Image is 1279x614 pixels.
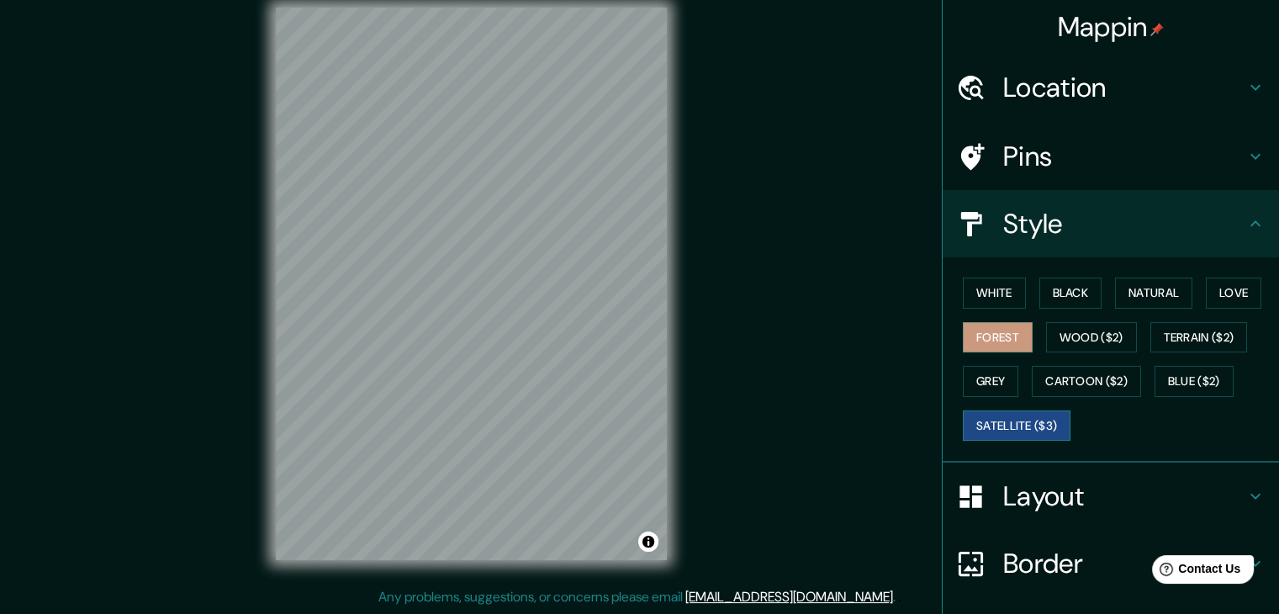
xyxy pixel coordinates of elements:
[963,410,1070,442] button: Satellite ($3)
[898,587,901,607] div: .
[1039,278,1102,309] button: Black
[276,8,667,560] canvas: Map
[943,463,1279,530] div: Layout
[638,532,658,552] button: Toggle attribution
[943,530,1279,597] div: Border
[1155,366,1234,397] button: Blue ($2)
[963,322,1033,353] button: Forest
[943,190,1279,257] div: Style
[1058,10,1165,44] h4: Mappin
[896,587,898,607] div: .
[943,123,1279,190] div: Pins
[1003,479,1245,513] h4: Layout
[1115,278,1192,309] button: Natural
[1003,547,1245,580] h4: Border
[1129,548,1261,595] iframe: Help widget launcher
[685,588,893,606] a: [EMAIL_ADDRESS][DOMAIN_NAME]
[1150,322,1248,353] button: Terrain ($2)
[1003,207,1245,241] h4: Style
[1003,140,1245,173] h4: Pins
[963,366,1018,397] button: Grey
[1003,71,1245,104] h4: Location
[1206,278,1261,309] button: Love
[378,587,896,607] p: Any problems, suggestions, or concerns please email .
[943,54,1279,121] div: Location
[1046,322,1137,353] button: Wood ($2)
[963,278,1026,309] button: White
[1032,366,1141,397] button: Cartoon ($2)
[1150,23,1164,36] img: pin-icon.png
